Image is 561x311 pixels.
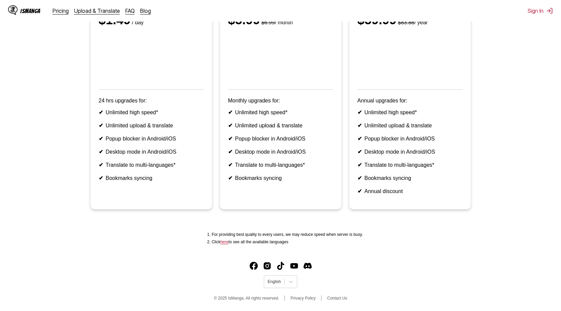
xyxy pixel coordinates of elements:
a: IsManga LogoIsManga [8,5,53,16]
a: FAQ [125,7,135,14]
p: Annual upgrades for: [357,98,463,104]
iframe: PayPal [228,35,333,80]
li: Popup blocker in Android/iOS [228,135,333,142]
img: IsManga Discord [304,262,312,270]
a: Contact Us [327,296,347,301]
p: 24 hrs upgrades for: [99,98,204,104]
img: IsManga Instagram [263,262,271,270]
li: Bookmarks syncing [228,175,333,181]
li: Unlimited high speed* [99,109,204,116]
small: / month [260,20,293,25]
a: Facebook [250,262,258,270]
button: Sign In [528,7,553,14]
b: ✔ [357,136,362,142]
li: Desktop mode in Android/iOS [99,149,204,155]
b: ✔ [228,123,232,128]
b: ✔ [99,175,103,181]
a: Blog [140,7,151,14]
b: ✔ [357,149,362,155]
li: Unlimited upload & translate [228,122,333,129]
a: Instagram [263,262,271,270]
iframe: PayPal [99,35,204,80]
b: ✔ [357,188,362,194]
b: ✔ [228,149,232,155]
img: IsManga Logo [8,5,18,15]
li: Translate to multi-languages* [357,162,463,168]
li: Translate to multi-languages* [228,162,333,168]
s: $83.88 [398,20,414,25]
li: Desktop mode in Android/iOS [228,149,333,155]
a: Youtube [290,262,298,270]
b: ✔ [228,136,232,142]
a: Discord [304,262,312,270]
img: Sign out [546,7,553,14]
b: ✔ [357,110,362,115]
li: Unlimited upload & translate [99,122,204,129]
li: Unlimited upload & translate [357,122,463,129]
a: Upload & Translate [74,7,120,14]
iframe: PayPal [357,35,463,80]
a: TikTok [277,262,285,270]
li: Translate to multi-languages* [99,162,204,168]
s: $6.99 [261,20,275,25]
small: / year [397,20,428,25]
li: For providing best quality to every users, we may reduce speed when server is busy. [212,232,363,237]
img: IsManga Facebook [250,262,258,270]
span: © 2025 IsManga. All rights reserved. [214,296,279,301]
b: ✔ [228,110,232,115]
li: Popup blocker in Android/iOS [99,135,204,142]
li: Bookmarks syncing [357,175,463,181]
b: ✔ [357,123,362,128]
li: Popup blocker in Android/iOS [357,135,463,142]
li: Annual discount [357,188,463,194]
b: ✔ [357,162,362,168]
li: Bookmarks syncing [99,175,204,181]
b: ✔ [228,175,232,181]
b: ✔ [99,136,103,142]
b: ✔ [228,162,232,168]
b: ✔ [357,175,362,181]
li: Unlimited high speed* [228,109,333,116]
li: Unlimited high speed* [357,109,463,116]
p: Monthly upgrades for: [228,98,333,104]
a: Privacy Policy [290,296,316,301]
b: ✔ [99,149,103,155]
li: Desktop mode in Android/iOS [357,149,463,155]
a: Pricing [53,7,69,14]
b: ✔ [99,123,103,128]
input: Select language [268,279,269,284]
img: IsManga TikTok [277,262,285,270]
small: / day [131,20,144,25]
li: Click to see all the available languages [212,240,363,244]
b: ✔ [99,110,103,115]
a: Available languages [220,240,228,244]
img: IsManga YouTube [290,262,298,270]
b: ✔ [99,162,103,168]
div: IsManga [20,8,40,14]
